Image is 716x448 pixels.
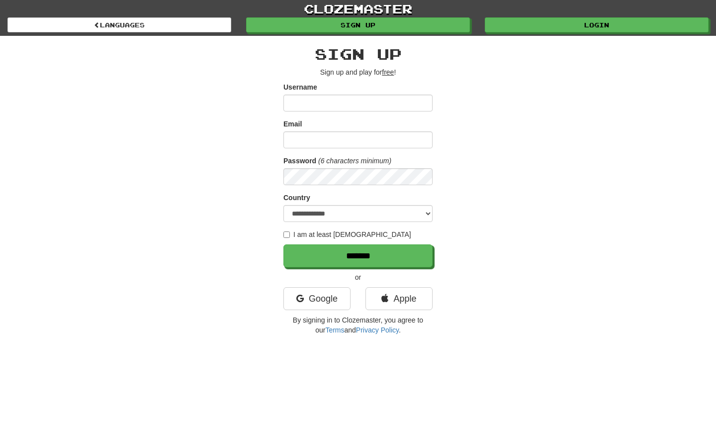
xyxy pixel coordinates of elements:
[283,46,433,62] h2: Sign up
[283,82,317,92] label: Username
[283,193,310,203] label: Country
[283,315,433,335] p: By signing in to Clozemaster, you agree to our and .
[318,157,391,165] em: (6 characters minimum)
[283,156,316,166] label: Password
[283,67,433,77] p: Sign up and play for !
[283,272,433,282] p: or
[283,231,290,238] input: I am at least [DEMOGRAPHIC_DATA]
[382,68,394,76] u: free
[7,17,231,32] a: Languages
[325,326,344,334] a: Terms
[356,326,399,334] a: Privacy Policy
[283,119,302,129] label: Email
[283,287,351,310] a: Google
[283,229,411,239] label: I am at least [DEMOGRAPHIC_DATA]
[246,17,470,32] a: Sign up
[365,287,433,310] a: Apple
[485,17,709,32] a: Login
